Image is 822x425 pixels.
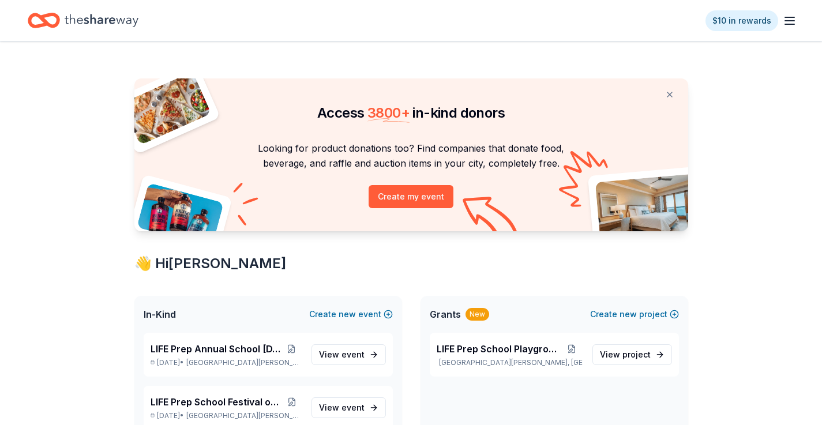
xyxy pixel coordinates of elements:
span: LIFE Prep School Festival of Lights [151,395,283,409]
span: [GEOGRAPHIC_DATA][PERSON_NAME], [GEOGRAPHIC_DATA] [186,411,302,420]
div: 👋 Hi [PERSON_NAME] [134,254,688,273]
span: Access in-kind donors [317,104,505,121]
span: Grants [430,307,461,321]
span: View [319,348,365,362]
p: Looking for product donations too? Find companies that donate food, beverage, and raffle and auct... [148,141,674,171]
span: project [622,349,651,359]
span: 3800 + [367,104,410,121]
button: Createnewevent [309,307,393,321]
a: $10 in rewards [705,10,778,31]
div: New [466,308,489,321]
a: View event [311,344,386,365]
span: [GEOGRAPHIC_DATA][PERSON_NAME], [GEOGRAPHIC_DATA] [186,358,302,367]
p: [DATE] • [151,411,302,420]
span: View [600,348,651,362]
span: LIFE Prep Annual School [DATE] [151,342,281,356]
button: Createnewproject [590,307,679,321]
p: [GEOGRAPHIC_DATA][PERSON_NAME], [GEOGRAPHIC_DATA] [437,358,583,367]
p: [DATE] • [151,358,302,367]
span: new [620,307,637,321]
span: View [319,401,365,415]
span: In-Kind [144,307,176,321]
span: event [341,349,365,359]
img: Curvy arrow [463,197,520,240]
span: LIFE Prep School Playground [437,342,561,356]
img: Pizza [121,72,211,145]
a: View project [592,344,672,365]
button: Create my event [369,185,453,208]
span: event [341,403,365,412]
a: Home [28,7,138,34]
a: View event [311,397,386,418]
span: new [339,307,356,321]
